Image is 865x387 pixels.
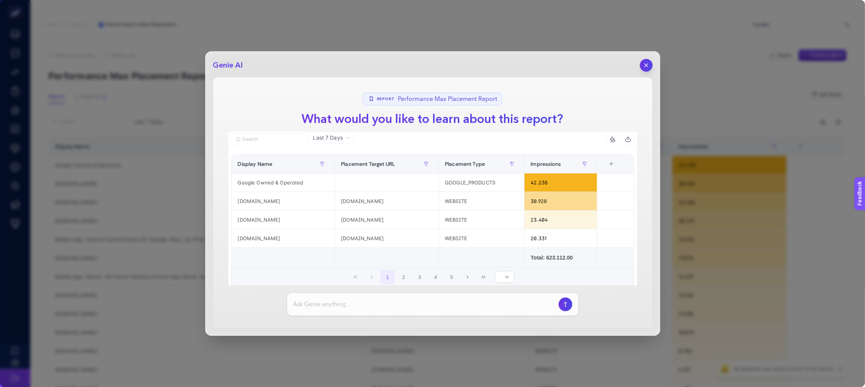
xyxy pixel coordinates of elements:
[524,211,597,229] div: 23.404
[524,229,597,247] div: 20.331
[445,161,485,167] span: Placement Type
[439,192,524,210] div: WEBSITE
[524,192,597,210] div: 30.928
[228,144,637,300] div: Last 7 Days
[460,270,475,284] button: Next Page
[313,134,343,142] span: Last 7 Days
[604,161,619,167] div: +
[335,229,438,247] div: [DOMAIN_NAME]
[5,2,29,8] span: Feedback
[398,94,497,104] span: Performance Max Placement Report
[232,192,335,210] div: [DOMAIN_NAME]
[243,137,303,142] input: Search
[524,173,597,192] div: 42.238
[439,211,524,229] div: WEBSITE
[439,229,524,247] div: WEBSITE
[444,270,459,284] button: 5
[232,173,335,192] div: Google Owned & Operated
[380,270,395,284] button: 1
[439,173,524,192] div: GOOGLE_PRODUCTS
[335,192,438,210] div: [DOMAIN_NAME]
[335,211,438,229] div: [DOMAIN_NAME]
[413,270,427,284] button: 3
[603,161,609,178] div: 4 items selected
[232,229,335,247] div: [DOMAIN_NAME]
[296,110,570,128] h1: What would you like to learn about this report?
[293,300,556,309] input: Ask Genie anything...
[232,211,335,229] div: [DOMAIN_NAME]
[477,270,491,284] button: Last Page
[531,254,590,261] div: Total: 623.112.00
[377,96,395,102] span: Report
[531,161,561,167] span: Impressions
[213,60,243,71] h2: Genie AI
[396,270,411,284] button: 2
[238,161,273,167] span: Display Name
[429,270,443,284] button: 4
[341,161,395,167] span: Placement Target URL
